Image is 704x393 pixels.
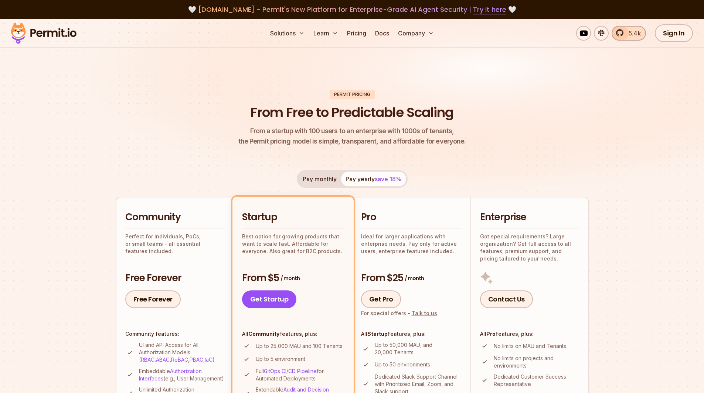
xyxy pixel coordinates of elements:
button: Pay monthly [298,172,341,186]
img: Permit logo [7,21,80,46]
a: PBAC [190,356,203,363]
h4: All Features, plus: [480,330,579,338]
span: / month [280,275,300,282]
h3: Free Forever [125,272,225,285]
p: the Permit pricing model is simple, transparent, and affordable for everyone. [238,126,466,146]
p: Up to 50,000 MAU, and 20,000 Tenants [375,341,462,356]
p: Got special requirements? Large organization? Get full access to all features, premium support, a... [480,233,579,262]
p: Up to 50 environments [375,361,430,368]
span: [DOMAIN_NAME] - Permit's New Platform for Enterprise-Grade AI Agent Security | [198,5,506,14]
a: 5.4k [612,26,646,41]
h2: Startup [242,211,344,224]
p: Ideal for larger applications with enterprise needs. Pay only for active users, enterprise featur... [361,233,462,255]
p: Up to 25,000 MAU and 100 Tenants [256,342,343,350]
p: No limits on projects and environments [494,355,579,369]
p: Perfect for individuals, PoCs, or small teams - all essential features included. [125,233,225,255]
a: Get Pro [361,290,401,308]
h2: Community [125,211,225,224]
a: Sign In [655,24,693,42]
p: Full for Automated Deployments [256,368,344,382]
a: Try it here [473,5,506,14]
strong: Community [248,331,279,337]
a: ReBAC [171,356,188,363]
p: Best option for growing products that want to scale fast. Affordable for everyone. Also great for... [242,233,344,255]
a: Authorization Interfaces [139,368,202,382]
h2: Pro [361,211,462,224]
div: 🤍 🤍 [18,4,686,15]
strong: Pro [486,331,496,337]
a: Get Startup [242,290,297,308]
p: UI and API Access for All Authorization Models ( , , , , ) [139,341,225,363]
a: Contact Us [480,290,533,308]
strong: Startup [367,331,388,337]
p: Up to 5 environment [256,355,305,363]
h4: Community features: [125,330,225,338]
button: Solutions [267,26,307,41]
span: / month [405,275,424,282]
a: Free Forever [125,290,181,308]
p: Dedicated Customer Success Representative [494,373,579,388]
a: IaC [205,356,212,363]
h1: From Free to Predictable Scaling [251,103,453,122]
h4: All Features, plus: [242,330,344,338]
p: No limits on MAU and Tenants [494,342,566,350]
a: Pricing [344,26,369,41]
span: 5.4k [624,29,641,38]
div: Permit Pricing [330,90,375,99]
a: Docs [372,26,392,41]
h3: From $25 [361,272,462,285]
div: For special offers - [361,310,437,317]
span: From a startup with 100 users to an enterprise with 1000s of tenants, [238,126,466,136]
a: GitOps CI/CD Pipeline [264,368,317,374]
a: RBAC [141,356,154,363]
h3: From $5 [242,272,344,285]
button: Learn [310,26,341,41]
h2: Enterprise [480,211,579,224]
p: Embeddable (e.g., User Management) [139,368,225,382]
a: Talk to us [412,310,437,316]
h4: All Features, plus: [361,330,462,338]
button: Company [395,26,437,41]
a: ABAC [156,356,170,363]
